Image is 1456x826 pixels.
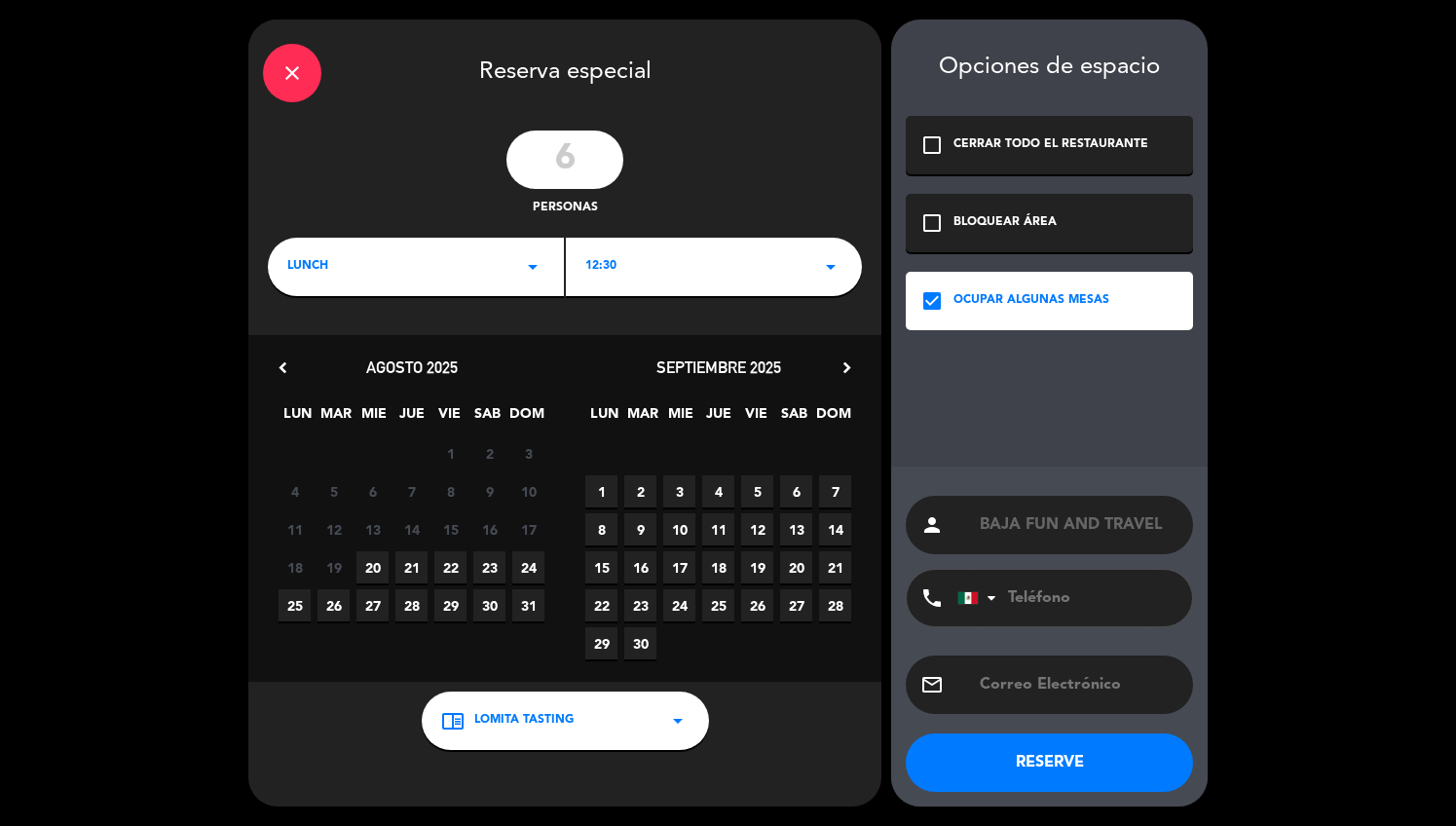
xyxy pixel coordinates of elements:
[624,513,656,545] span: 9
[474,711,574,731] span: Lomita Tasting
[663,475,695,507] span: 3
[663,551,695,583] span: 17
[434,437,467,469] span: 1
[434,589,467,621] span: 29
[819,551,851,583] span: 21
[624,475,656,507] span: 2
[663,589,695,621] span: 24
[624,627,656,659] span: 30
[741,551,773,583] span: 19
[920,289,944,313] i: check_box
[819,475,851,507] span: 7
[473,437,505,469] span: 2
[473,551,505,583] span: 23
[702,513,734,545] span: 11
[585,257,616,277] span: 12:30
[317,475,350,507] span: 5
[248,19,881,121] div: Reserva especial
[953,135,1148,155] div: CERRAR TODO EL RESTAURANTE
[780,513,812,545] span: 13
[920,513,944,537] i: person
[920,211,944,235] i: check_box_outline_blank
[778,402,810,434] span: SAB
[395,589,428,621] span: 28
[585,627,617,659] span: 29
[920,673,944,696] i: email
[366,357,458,377] span: agosto 2025
[819,513,851,545] span: 14
[509,402,541,434] span: DOM
[741,589,773,621] span: 26
[279,475,311,507] span: 4
[666,709,690,732] i: arrow_drop_down
[585,589,617,621] span: 22
[441,709,465,732] i: chrome_reader_mode
[279,551,311,583] span: 18
[920,133,944,157] i: check_box_outline_blank
[957,570,1172,626] input: Teléfono
[279,513,311,545] span: 11
[521,255,544,279] i: arrow_drop_down
[664,402,696,434] span: MIE
[433,402,466,434] span: VIE
[920,586,944,610] i: phone
[356,551,389,583] span: 20
[585,551,617,583] span: 15
[356,475,389,507] span: 6
[585,513,617,545] span: 8
[395,551,428,583] span: 21
[434,551,467,583] span: 22
[953,213,1057,233] div: BLOQUEAR ÁREA
[906,54,1193,82] div: Opciones de espacio
[471,402,504,434] span: SAB
[287,257,328,277] span: LUNCH
[906,733,1193,792] button: RESERVE
[780,551,812,583] span: 20
[434,475,467,507] span: 8
[816,402,848,434] span: DOM
[280,61,304,85] i: close
[395,475,428,507] span: 7
[395,402,428,434] span: JUE
[702,475,734,507] span: 4
[512,589,544,621] span: 31
[624,589,656,621] span: 23
[656,357,781,377] span: septiembre 2025
[702,551,734,583] span: 18
[626,402,658,434] span: MAR
[702,589,734,621] span: 25
[434,513,467,545] span: 15
[978,671,1178,698] input: Correo Electrónico
[512,437,544,469] span: 3
[512,551,544,583] span: 24
[588,402,620,434] span: LUN
[473,513,505,545] span: 16
[506,131,623,189] input: 0
[317,589,350,621] span: 26
[512,475,544,507] span: 10
[317,513,350,545] span: 12
[319,402,352,434] span: MAR
[741,513,773,545] span: 12
[473,475,505,507] span: 9
[473,589,505,621] span: 30
[780,475,812,507] span: 6
[585,475,617,507] span: 1
[663,513,695,545] span: 10
[317,551,350,583] span: 19
[356,513,389,545] span: 13
[741,475,773,507] span: 5
[953,291,1109,311] div: OCUPAR ALGUNAS MESAS
[978,511,1178,539] input: Nombre
[512,513,544,545] span: 17
[281,402,314,434] span: LUN
[702,402,734,434] span: JUE
[958,571,1003,625] div: Mexico (México): +52
[819,255,842,279] i: arrow_drop_down
[819,589,851,621] span: 28
[624,551,656,583] span: 16
[533,199,598,218] span: personas
[356,589,389,621] span: 27
[740,402,772,434] span: VIE
[279,589,311,621] span: 25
